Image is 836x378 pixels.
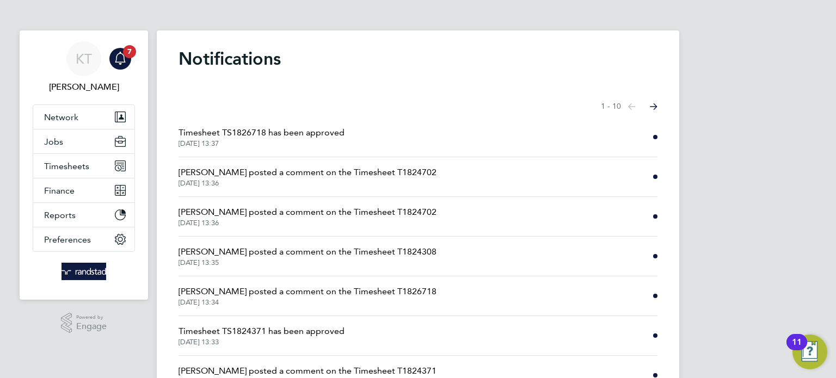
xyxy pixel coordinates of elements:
[76,313,107,322] span: Powered by
[33,263,135,280] a: Go to home page
[601,101,621,112] span: 1 - 10
[179,179,437,188] span: [DATE] 13:36
[123,45,136,58] span: 7
[601,96,657,117] nav: Select page of notifications list
[179,325,345,338] span: Timesheet TS1824371 has been approved
[33,80,135,94] span: Kieran Trotter
[33,41,135,94] a: KT[PERSON_NAME]
[179,325,345,346] a: Timesheet TS1824371 has been approved[DATE] 13:33
[179,166,437,188] a: [PERSON_NAME] posted a comment on the Timesheet T1824702[DATE] 13:36
[179,219,437,227] span: [DATE] 13:36
[179,166,437,179] span: [PERSON_NAME] posted a comment on the Timesheet T1824702
[179,245,437,267] a: [PERSON_NAME] posted a comment on the Timesheet T1824308[DATE] 13:35
[179,126,345,139] span: Timesheet TS1826718 has been approved
[33,178,134,202] button: Finance
[44,185,75,196] span: Finance
[179,206,437,227] a: [PERSON_NAME] posted a comment on the Timesheet T1824702[DATE] 13:36
[179,48,657,70] h1: Notifications
[33,129,134,153] button: Jobs
[792,334,827,369] button: Open Resource Center, 11 new notifications
[792,342,802,356] div: 11
[179,206,437,219] span: [PERSON_NAME] posted a comment on the Timesheet T1824702
[33,154,134,178] button: Timesheets
[179,298,437,307] span: [DATE] 13:34
[76,52,92,66] span: KT
[44,137,63,147] span: Jobs
[44,161,89,171] span: Timesheets
[44,210,76,220] span: Reports
[62,263,107,280] img: randstad-logo-retina.png
[179,285,437,307] a: [PERSON_NAME] posted a comment on the Timesheet T1826718[DATE] 13:34
[179,245,437,258] span: [PERSON_NAME] posted a comment on the Timesheet T1824308
[44,234,91,245] span: Preferences
[179,285,437,298] span: [PERSON_NAME] posted a comment on the Timesheet T1826718
[33,227,134,251] button: Preferences
[179,139,345,148] span: [DATE] 13:37
[179,338,345,346] span: [DATE] 13:33
[179,258,437,267] span: [DATE] 13:35
[179,126,345,148] a: Timesheet TS1826718 has been approved[DATE] 13:37
[109,41,131,76] a: 7
[61,313,107,333] a: Powered byEngage
[76,322,107,331] span: Engage
[179,364,437,377] span: [PERSON_NAME] posted a comment on the Timesheet T1824371
[44,112,78,122] span: Network
[20,30,148,300] nav: Main navigation
[33,105,134,129] button: Network
[33,203,134,227] button: Reports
